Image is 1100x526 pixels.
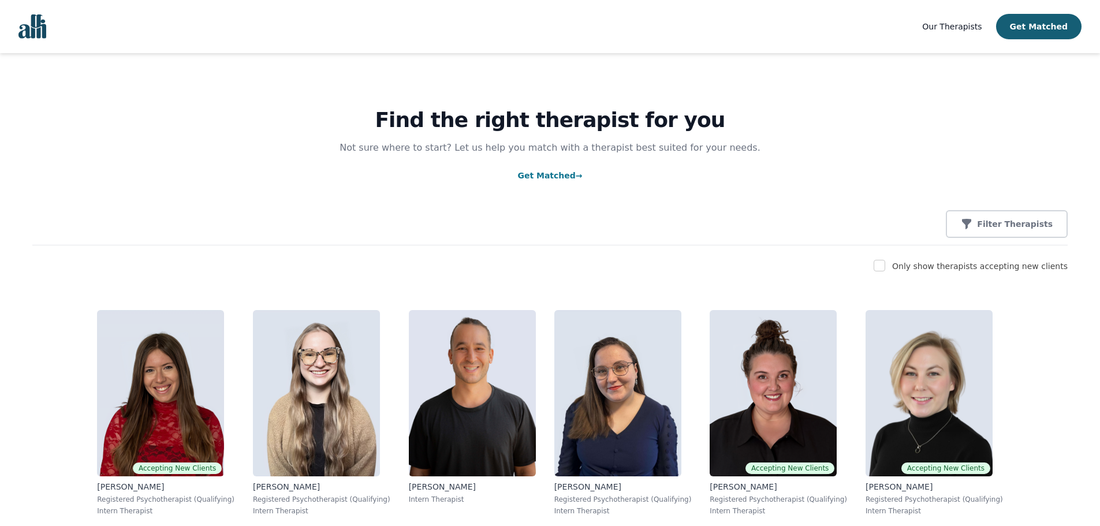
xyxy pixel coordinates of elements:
a: Our Therapists [922,20,982,33]
label: Only show therapists accepting new clients [892,262,1068,271]
a: Alisha_LevineAccepting New Clients[PERSON_NAME]Registered Psychotherapist (Qualifying)Intern Ther... [88,301,244,525]
p: Intern Therapist [409,495,536,504]
button: Get Matched [996,14,1082,39]
a: Janelle_RushtonAccepting New Clients[PERSON_NAME]Registered Psychotherapist (Qualifying)Intern Th... [700,301,856,525]
p: [PERSON_NAME] [409,481,536,493]
p: Intern Therapist [97,506,234,516]
img: Alisha_Levine [97,310,224,476]
span: Accepting New Clients [901,462,990,474]
img: Faith_Woodley [253,310,380,476]
p: [PERSON_NAME] [554,481,692,493]
span: Our Therapists [922,22,982,31]
p: Registered Psychotherapist (Qualifying) [866,495,1003,504]
a: Get Matched [517,171,582,180]
p: [PERSON_NAME] [97,481,234,493]
span: Accepting New Clients [133,462,222,474]
h1: Find the right therapist for you [32,109,1068,132]
a: Vanessa_McCulloch[PERSON_NAME]Registered Psychotherapist (Qualifying)Intern Therapist [545,301,701,525]
img: Vanessa_McCulloch [554,310,681,476]
span: Accepting New Clients [745,462,834,474]
img: Janelle_Rushton [710,310,837,476]
p: Filter Therapists [977,218,1053,230]
a: Jocelyn_CrawfordAccepting New Clients[PERSON_NAME]Registered Psychotherapist (Qualifying)Intern T... [856,301,1012,525]
p: Registered Psychotherapist (Qualifying) [253,495,390,504]
p: Registered Psychotherapist (Qualifying) [710,495,847,504]
a: Faith_Woodley[PERSON_NAME]Registered Psychotherapist (Qualifying)Intern Therapist [244,301,400,525]
p: Intern Therapist [710,506,847,516]
p: [PERSON_NAME] [253,481,390,493]
a: Kavon_Banejad[PERSON_NAME]Intern Therapist [400,301,545,525]
span: → [576,171,583,180]
p: Intern Therapist [554,506,692,516]
img: Kavon_Banejad [409,310,536,476]
img: Jocelyn_Crawford [866,310,993,476]
p: Intern Therapist [866,506,1003,516]
p: Registered Psychotherapist (Qualifying) [97,495,234,504]
img: alli logo [18,14,46,39]
p: Registered Psychotherapist (Qualifying) [554,495,692,504]
p: [PERSON_NAME] [866,481,1003,493]
p: [PERSON_NAME] [710,481,847,493]
p: Intern Therapist [253,506,390,516]
p: Not sure where to start? Let us help you match with a therapist best suited for your needs. [329,141,772,155]
button: Filter Therapists [946,210,1068,238]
